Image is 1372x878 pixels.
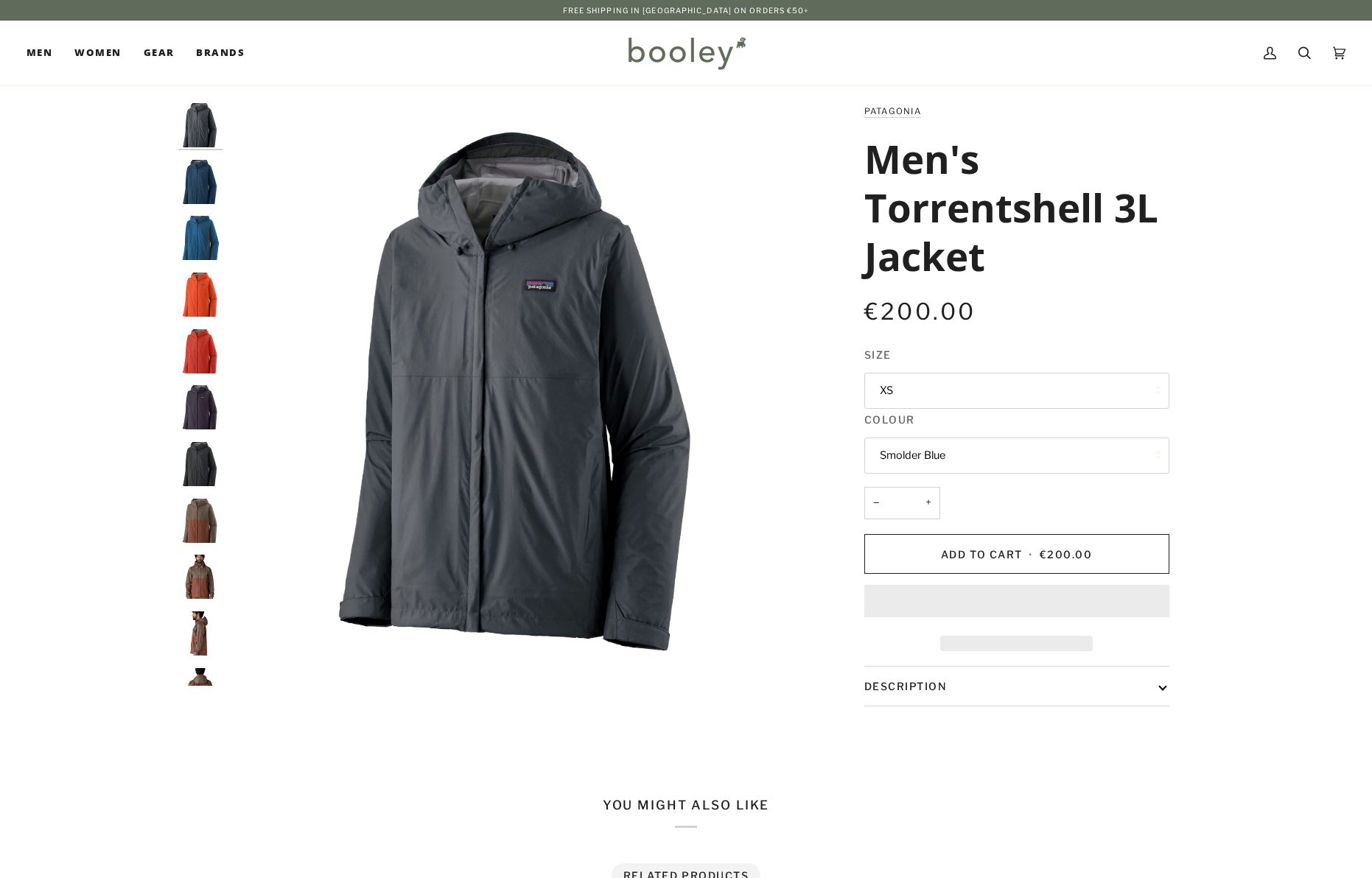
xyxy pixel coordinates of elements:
[144,46,175,60] span: Gear
[864,134,1158,280] h1: Men's Torrentshell 3L Jacket
[196,46,245,60] span: Brands
[178,798,1194,828] h2: You might also like
[563,4,810,16] p: Free Shipping in [GEOGRAPHIC_DATA] on Orders €50+
[178,329,223,373] img: Patagonia Men's Torrentshell 3L Jacket Amanita Red - Booley Galway
[864,487,940,520] input: Quantity
[74,46,121,60] span: Women
[1026,548,1036,561] span: •
[864,534,1169,574] button: Add to Cart • €200.00
[622,32,751,74] img: Booley
[864,487,888,520] button: −
[864,667,1169,706] button: Description
[178,160,223,204] img: Patagonia Men's Torrentshell 3L Jacket Lagom Blue - Booley Galway
[941,548,1023,561] span: Add to Cart
[27,46,52,60] span: Men
[864,347,892,362] span: Size
[178,499,223,543] img: Patagonia Men's Torrentshell 3L Jacket Marlow Brown - Booley Galway
[1040,548,1093,561] span: €200.00
[178,273,223,317] img: Patagonia Men's Torrentshell 3L Jacket Pollinator Orange - Booley Galway
[178,442,223,486] img: Patagonia Men's Torrentshell 3L Jacket Black - Booley Galway
[27,21,63,85] a: Men
[864,412,915,427] span: Colour
[178,611,223,656] img: Patagonia Men's Torrentshell 3L Jacket Marlow Brown - Booley Galway
[917,487,940,520] button: +
[133,21,186,85] a: Gear
[63,21,132,85] a: Women
[864,106,921,116] a: Patagonia
[230,103,813,686] div: Patagonia Men's Torrentshell 3L Jacket Smolder Blue - Booley Galway
[178,103,223,147] img: Patagonia Men's Torrentshell 3L Jacket Smolder Blue - Booley Galway
[178,555,223,599] img: Patagonia Men's Torrentshell 3L Jacket Marlow Brown - Booley Galway
[178,668,223,712] img: Patagonia Men's Torrentshell 3L Jacket Marlow Brown - Booley Galway
[864,298,976,326] span: €200.00
[185,21,256,85] a: Brands
[178,385,223,429] img: Patagonia Men's Torrentshell 3L Jacket Plummet Purple - Booley Galway
[230,103,813,686] img: Patagonia Men&#39;s Torrentshell 3L Jacket Smolder Blue - Booley Galway
[178,216,223,260] img: Men's Torrentshell 3L Jacket
[864,438,1169,474] button: Smolder Blue
[864,373,1169,409] button: XS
